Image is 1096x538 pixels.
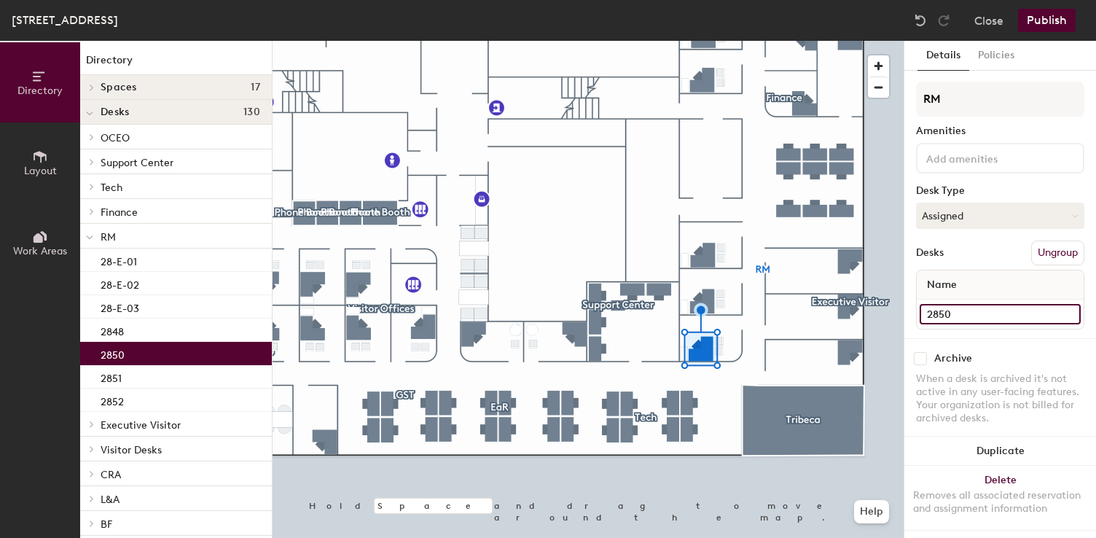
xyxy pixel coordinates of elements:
button: Policies [969,41,1023,71]
div: When a desk is archived it's not active in any user-facing features. Your organization is not bil... [916,373,1084,425]
span: Support Center [101,157,173,169]
div: Archive [934,353,972,364]
p: 28-E-01 [101,252,137,268]
button: DeleteRemoves all associated reservation and assignment information [904,466,1096,530]
button: Publish [1018,9,1076,32]
span: Tech [101,182,122,194]
span: Work Areas [13,245,67,257]
span: Visitor Desks [101,444,162,456]
span: Finance [101,206,138,219]
button: Assigned [916,203,1084,229]
p: 28-E-02 [101,275,139,292]
span: Spaces [101,82,137,93]
span: OCEO [101,132,130,144]
span: Desks [101,106,129,118]
h1: Directory [80,52,272,75]
span: Directory [17,85,63,97]
span: BF [101,518,112,531]
div: [STREET_ADDRESS] [12,11,118,29]
p: 28-E-03 [101,298,139,315]
button: Details [917,41,969,71]
div: Amenities [916,125,1084,137]
div: Desks [916,247,944,259]
input: Unnamed desk [920,304,1081,324]
p: 2852 [101,391,124,408]
span: 130 [243,106,260,118]
span: RM [101,231,116,243]
div: Desk Type [916,185,1084,197]
span: 17 [251,82,260,93]
span: Name [920,272,964,298]
div: Removes all associated reservation and assignment information [913,489,1087,515]
span: Executive Visitor [101,419,181,432]
span: L&A [101,494,120,506]
img: Redo [936,13,951,28]
button: Close [974,9,1003,32]
p: 2851 [101,368,122,385]
p: 2850 [101,345,125,362]
button: Ungroup [1031,241,1084,265]
button: Duplicate [904,437,1096,466]
span: Layout [24,165,57,177]
input: Add amenities [923,149,1054,166]
span: CRA [101,469,121,481]
img: Undo [913,13,928,28]
button: Help [854,500,889,523]
p: 2848 [101,321,124,338]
